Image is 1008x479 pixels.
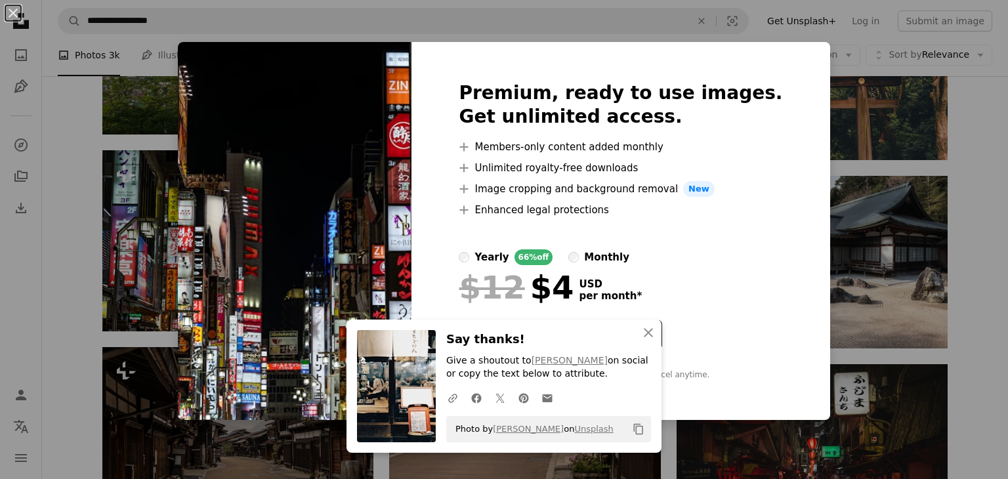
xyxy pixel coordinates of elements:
[446,354,651,381] p: Give a shoutout to on social or copy the text below to attribute.
[493,424,564,434] a: [PERSON_NAME]
[459,202,782,218] li: Enhanced legal protections
[488,385,512,411] a: Share on Twitter
[579,290,642,302] span: per month *
[568,252,579,262] input: monthly
[683,181,715,197] span: New
[459,81,782,129] h2: Premium, ready to use images. Get unlimited access.
[514,249,553,265] div: 66% off
[474,249,509,265] div: yearly
[446,330,651,349] h3: Say thanks!
[532,355,608,365] a: [PERSON_NAME]
[584,249,629,265] div: monthly
[512,385,535,411] a: Share on Pinterest
[459,270,574,304] div: $4
[459,139,782,155] li: Members-only content added monthly
[459,181,782,197] li: Image cropping and background removal
[579,278,642,290] span: USD
[459,270,524,304] span: $12
[627,418,650,440] button: Copy to clipboard
[459,160,782,176] li: Unlimited royalty-free downloads
[449,419,614,440] span: Photo by on
[535,385,559,411] a: Share over email
[574,424,613,434] a: Unsplash
[178,42,411,420] img: premium_photo-1723983556172-ee1932896694
[465,385,488,411] a: Share on Facebook
[459,252,469,262] input: yearly66%off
